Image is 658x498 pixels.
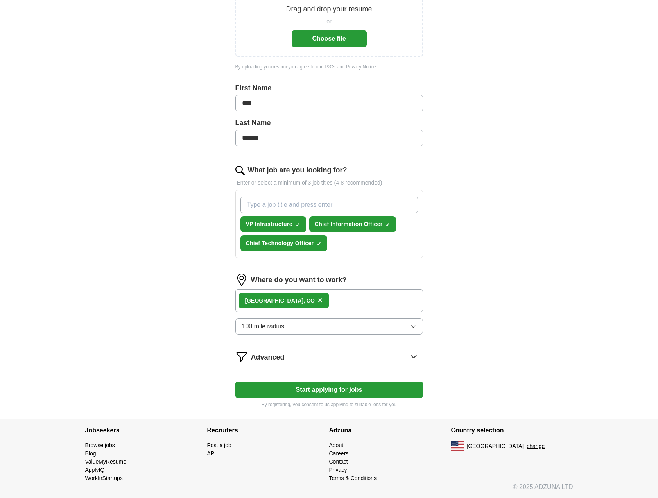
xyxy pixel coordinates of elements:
[527,442,545,450] button: change
[329,475,377,481] a: Terms & Conditions
[326,18,331,26] span: or
[85,475,123,481] a: WorkInStartups
[329,467,347,473] a: Privacy
[296,222,300,228] span: ✓
[329,459,348,465] a: Contact
[292,30,367,47] button: Choose file
[207,450,216,457] a: API
[85,442,115,448] a: Browse jobs
[85,467,105,473] a: ApplyIQ
[246,220,292,228] span: VP Infrastructure
[245,297,304,304] strong: [GEOGRAPHIC_DATA]
[315,220,383,228] span: Chief Information Officer
[318,295,323,306] button: ×
[318,296,323,305] span: ×
[235,63,423,70] div: By uploading your resume you agree to our and .
[235,166,245,175] img: search.png
[207,442,231,448] a: Post a job
[346,64,376,70] a: Privacy Notice
[235,401,423,408] p: By registering, you consent to us applying to suitable jobs for you
[79,482,579,498] div: © 2025 ADZUNA LTD
[235,274,248,286] img: location.png
[286,4,372,14] p: Drag and drop your resume
[385,222,390,228] span: ✓
[309,216,396,232] button: Chief Information Officer✓
[451,441,464,451] img: US flag
[324,64,335,70] a: T&Cs
[242,322,285,331] span: 100 mile radius
[329,442,344,448] a: About
[251,275,347,285] label: Where do you want to work?
[235,350,248,363] img: filter
[451,419,573,441] h4: Country selection
[248,165,347,176] label: What job are you looking for?
[246,239,314,247] span: Chief Technology Officer
[235,382,423,398] button: Start applying for jobs
[240,235,328,251] button: Chief Technology Officer✓
[85,450,96,457] a: Blog
[317,241,321,247] span: ✓
[240,197,418,213] input: Type a job title and press enter
[245,297,315,305] div: , CO
[329,450,349,457] a: Careers
[467,442,524,450] span: [GEOGRAPHIC_DATA]
[85,459,127,465] a: ValueMyResume
[235,118,423,128] label: Last Name
[235,179,423,187] p: Enter or select a minimum of 3 job titles (4-8 recommended)
[235,83,423,93] label: First Name
[240,216,306,232] button: VP Infrastructure✓
[235,318,423,335] button: 100 mile radius
[251,352,285,363] span: Advanced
